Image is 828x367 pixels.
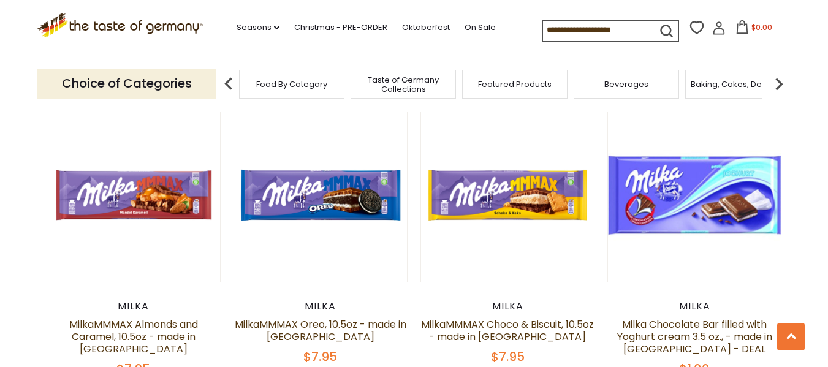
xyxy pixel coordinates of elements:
[235,317,406,344] a: MilkaMMMAX Oreo, 10.5oz - made in [GEOGRAPHIC_DATA]
[216,72,241,96] img: previous arrow
[608,108,781,282] img: Milka
[234,300,408,312] div: Milka
[294,21,387,34] a: Christmas - PRE-ORDER
[607,300,782,312] div: Milka
[69,317,198,356] a: MilkaMMMAX Almonds and Caramel, 10.5oz - made in [GEOGRAPHIC_DATA]
[728,20,780,39] button: $0.00
[604,80,648,89] a: Beverages
[47,300,221,312] div: Milka
[402,21,450,34] a: Oktoberfest
[234,108,408,282] img: MilkaMMMAX
[354,75,452,94] a: Taste of Germany Collections
[420,300,595,312] div: Milka
[491,348,525,365] span: $7.95
[767,72,791,96] img: next arrow
[37,69,216,99] p: Choice of Categories
[256,80,327,89] a: Food By Category
[421,108,594,282] img: MilkaMMMAX
[303,348,337,365] span: $7.95
[751,22,772,32] span: $0.00
[421,317,594,344] a: MilkaMMMAX Choco & Biscuit, 10.5oz - made in [GEOGRAPHIC_DATA]
[465,21,496,34] a: On Sale
[617,317,772,356] a: Milka Chocolate Bar filled with Yoghurt cream 3.5 oz., - made in [GEOGRAPHIC_DATA] - DEAL
[237,21,279,34] a: Seasons
[47,108,221,282] img: MilkaMMMAX
[691,80,786,89] a: Baking, Cakes, Desserts
[478,80,552,89] a: Featured Products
